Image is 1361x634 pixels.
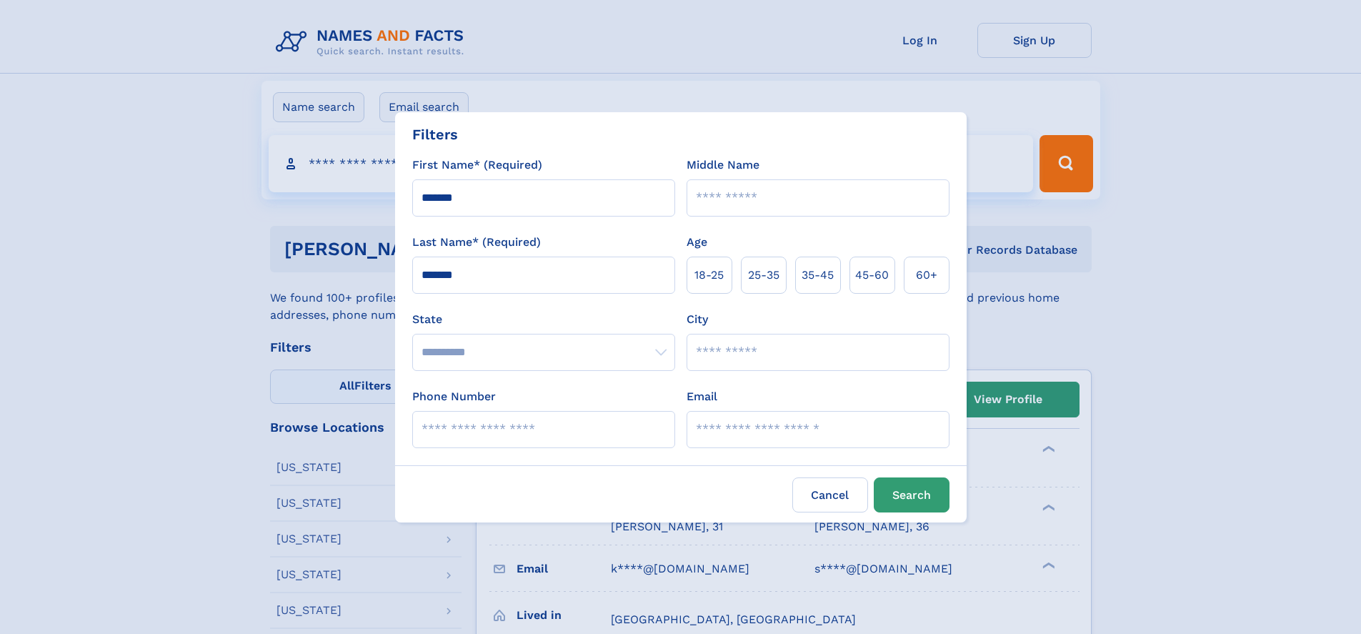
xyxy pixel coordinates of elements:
[748,267,779,284] span: 25‑35
[687,234,707,251] label: Age
[916,267,937,284] span: 60+
[802,267,834,284] span: 35‑45
[412,234,541,251] label: Last Name* (Required)
[855,267,889,284] span: 45‑60
[874,477,949,512] button: Search
[687,311,708,328] label: City
[412,388,496,405] label: Phone Number
[687,388,717,405] label: Email
[412,124,458,145] div: Filters
[412,311,675,328] label: State
[687,157,759,174] label: Middle Name
[412,157,542,174] label: First Name* (Required)
[694,267,724,284] span: 18‑25
[792,477,868,512] label: Cancel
